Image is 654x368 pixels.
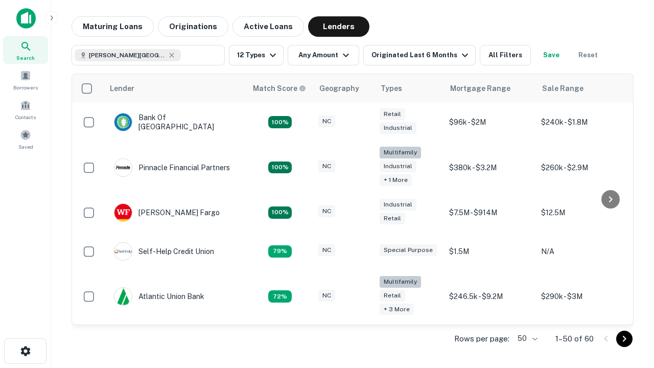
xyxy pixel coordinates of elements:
div: NC [318,116,335,127]
iframe: Chat Widget [603,286,654,335]
td: $480k - $3.1M [536,322,628,361]
button: Originated Last 6 Months [363,45,476,65]
div: Industrial [380,122,416,134]
td: $380k - $3.2M [444,142,536,193]
div: Types [381,82,402,95]
button: Maturing Loans [72,16,154,37]
td: $246.5k - $9.2M [444,271,536,323]
a: Saved [3,125,48,153]
div: 50 [513,331,539,346]
div: Matching Properties: 14, hasApolloMatch: undefined [268,116,292,128]
img: picture [114,288,132,305]
img: picture [114,243,132,260]
div: NC [318,244,335,256]
div: Lender [110,82,134,95]
div: NC [318,290,335,302]
img: capitalize-icon.png [16,8,36,29]
div: Mortgage Range [450,82,510,95]
p: 1–50 of 60 [555,333,594,345]
span: Saved [18,143,33,151]
td: $7.5M - $914M [444,193,536,232]
div: Pinnacle Financial Partners [114,158,230,177]
div: + 1 more [380,174,412,186]
div: + 3 more [380,304,414,315]
div: Matching Properties: 11, hasApolloMatch: undefined [268,245,292,258]
div: Matching Properties: 25, hasApolloMatch: undefined [268,162,292,174]
td: $290k - $3M [536,271,628,323]
div: NC [318,160,335,172]
div: Retail [380,290,405,302]
div: Originated Last 6 Months [371,49,471,61]
div: Multifamily [380,276,421,288]
span: Search [16,54,35,62]
th: Capitalize uses an advanced AI algorithm to match your search with the best lender. The match sco... [247,74,313,103]
h6: Match Score [253,83,304,94]
td: $260k - $2.9M [536,142,628,193]
div: Multifamily [380,147,421,158]
a: Borrowers [3,66,48,94]
div: Matching Properties: 15, hasApolloMatch: undefined [268,206,292,219]
button: Go to next page [616,331,633,347]
div: Self-help Credit Union [114,242,214,261]
div: Atlantic Union Bank [114,287,204,306]
button: Reset [572,45,604,65]
a: Contacts [3,96,48,123]
button: 12 Types [229,45,284,65]
div: Retail [380,213,405,224]
div: Industrial [380,199,416,211]
div: Capitalize uses an advanced AI algorithm to match your search with the best lender. The match sco... [253,83,306,94]
div: Special Purpose [380,244,437,256]
button: Active Loans [232,16,304,37]
td: N/A [536,232,628,271]
th: Lender [104,74,247,103]
td: $12.5M [536,193,628,232]
th: Geography [313,74,375,103]
div: Geography [319,82,359,95]
button: Originations [158,16,228,37]
span: [PERSON_NAME][GEOGRAPHIC_DATA], [GEOGRAPHIC_DATA] [89,51,166,60]
span: Contacts [15,113,36,121]
th: Mortgage Range [444,74,536,103]
div: Retail [380,108,405,120]
span: Borrowers [13,83,38,91]
div: Matching Properties: 10, hasApolloMatch: undefined [268,290,292,303]
img: picture [114,204,132,221]
th: Sale Range [536,74,628,103]
img: picture [114,159,132,176]
td: $96k - $2M [444,103,536,142]
div: [PERSON_NAME] Fargo [114,203,220,222]
button: Lenders [308,16,369,37]
img: picture [114,113,132,131]
div: NC [318,205,335,217]
th: Types [375,74,444,103]
div: Bank Of [GEOGRAPHIC_DATA] [114,113,237,131]
div: Sale Range [542,82,583,95]
a: Search [3,36,48,64]
button: Save your search to get updates of matches that match your search criteria. [535,45,568,65]
div: Industrial [380,160,416,172]
td: $240k - $1.8M [536,103,628,142]
td: $1.5M [444,232,536,271]
td: $200k - $3.3M [444,322,536,361]
button: Any Amount [288,45,359,65]
p: Rows per page: [454,333,509,345]
button: All Filters [480,45,531,65]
